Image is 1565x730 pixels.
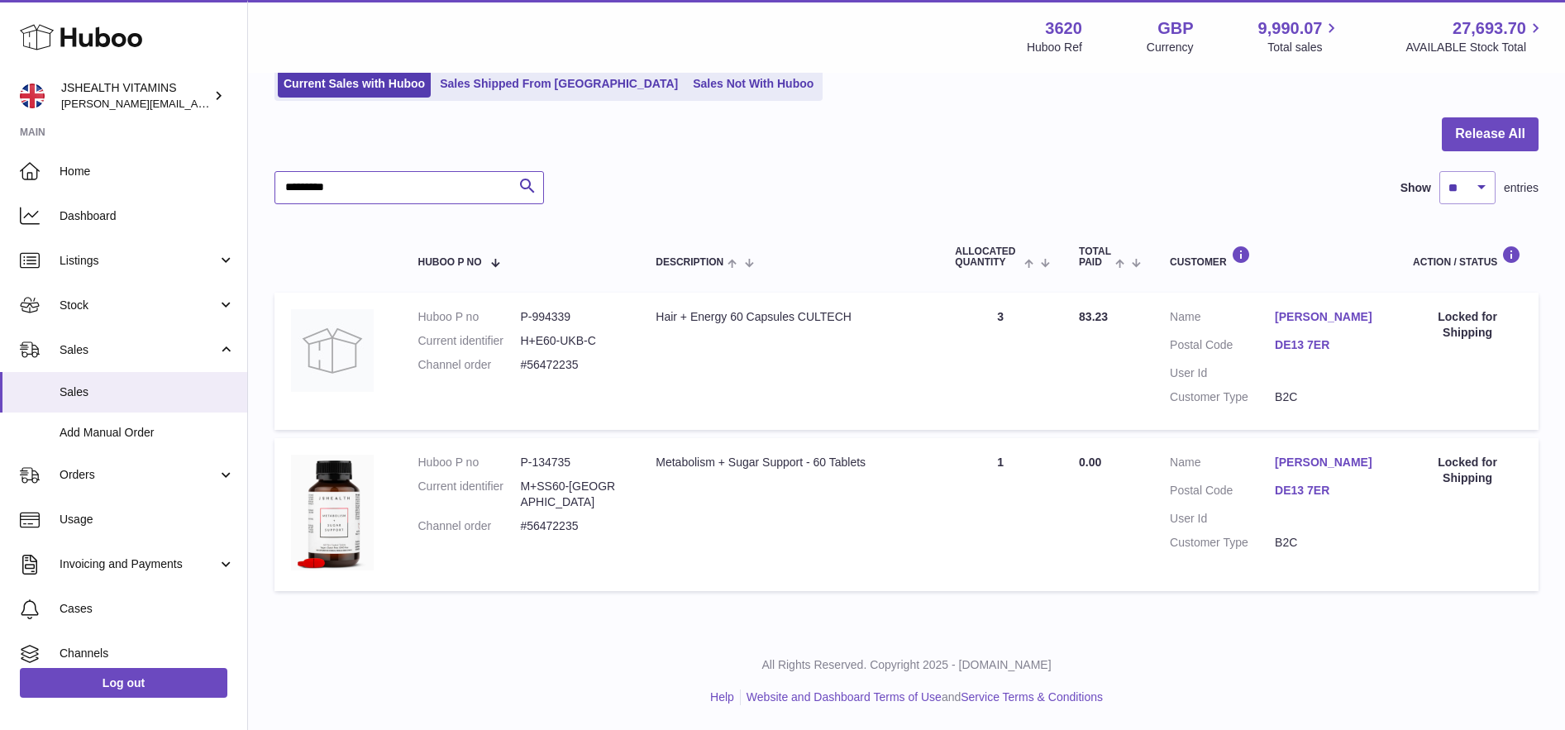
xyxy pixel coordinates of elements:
div: Action / Status [1413,246,1522,268]
div: JSHEALTH VITAMINS [61,80,210,112]
strong: GBP [1157,17,1193,40]
span: Dashboard [60,208,235,224]
dd: B2C [1275,535,1380,551]
dd: P-994339 [520,309,623,325]
dd: B2C [1275,389,1380,405]
dt: Postal Code [1170,483,1275,503]
span: Total sales [1267,40,1341,55]
span: Channels [60,646,235,661]
span: Listings [60,253,217,269]
a: 9,990.07 Total sales [1258,17,1342,55]
dt: User Id [1170,511,1275,527]
p: All Rights Reserved. Copyright 2025 - [DOMAIN_NAME] [261,657,1552,673]
span: Add Manual Order [60,425,235,441]
span: 0.00 [1079,456,1101,469]
dt: Channel order [417,518,520,534]
div: Locked for Shipping [1413,309,1522,341]
dd: P-134735 [520,455,623,470]
strong: 3620 [1045,17,1082,40]
span: Sales [60,384,235,400]
span: Stock [60,298,217,313]
a: Website and Dashboard Terms of Use [747,690,942,704]
li: and [741,689,1103,705]
div: Currency [1147,40,1194,55]
div: Customer [1170,246,1380,268]
dd: M+SS60-[GEOGRAPHIC_DATA] [520,479,623,510]
a: Sales Not With Huboo [687,70,819,98]
span: entries [1504,180,1539,196]
img: francesca@jshealthvitamins.com [20,83,45,108]
span: [PERSON_NAME][EMAIL_ADDRESS][DOMAIN_NAME] [61,97,332,110]
dd: #56472235 [520,518,623,534]
span: Sales [60,342,217,358]
span: AVAILABLE Stock Total [1405,40,1545,55]
span: Huboo P no [417,257,481,268]
span: Description [656,257,723,268]
dt: User Id [1170,365,1275,381]
a: Log out [20,668,227,698]
span: 9,990.07 [1258,17,1323,40]
span: Home [60,164,235,179]
div: Hair + Energy 60 Capsules CULTECH [656,309,922,325]
dt: Channel order [417,357,520,373]
div: Huboo Ref [1027,40,1082,55]
span: 83.23 [1079,310,1108,323]
dt: Customer Type [1170,535,1275,551]
dt: Postal Code [1170,337,1275,357]
label: Show [1400,180,1431,196]
a: Current Sales with Huboo [278,70,431,98]
span: Invoicing and Payments [60,556,217,572]
dt: Huboo P no [417,455,520,470]
button: Release All [1442,117,1539,151]
span: Cases [60,601,235,617]
span: 27,693.70 [1453,17,1526,40]
a: [PERSON_NAME] [1275,309,1380,325]
dt: Huboo P no [417,309,520,325]
div: Metabolism + Sugar Support - 60 Tablets [656,455,922,470]
a: DE13 7ER [1275,337,1380,353]
img: no-photo.jpg [291,309,374,392]
dt: Current identifier [417,479,520,510]
td: 1 [938,438,1062,591]
span: ALLOCATED Quantity [955,246,1019,268]
dd: H+E60-UKB-C [520,333,623,349]
span: Orders [60,467,217,483]
a: 27,693.70 AVAILABLE Stock Total [1405,17,1545,55]
dt: Name [1170,309,1275,329]
a: Sales Shipped From [GEOGRAPHIC_DATA] [434,70,684,98]
td: 3 [938,293,1062,430]
span: Usage [60,512,235,527]
div: Locked for Shipping [1413,455,1522,486]
a: Service Terms & Conditions [961,690,1103,704]
dt: Current identifier [417,333,520,349]
a: DE13 7ER [1275,483,1380,499]
dt: Name [1170,455,1275,475]
a: Help [710,690,734,704]
a: [PERSON_NAME] [1275,455,1380,470]
dd: #56472235 [520,357,623,373]
img: 36201675075222.png [291,455,374,570]
span: Total paid [1079,246,1111,268]
dt: Customer Type [1170,389,1275,405]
